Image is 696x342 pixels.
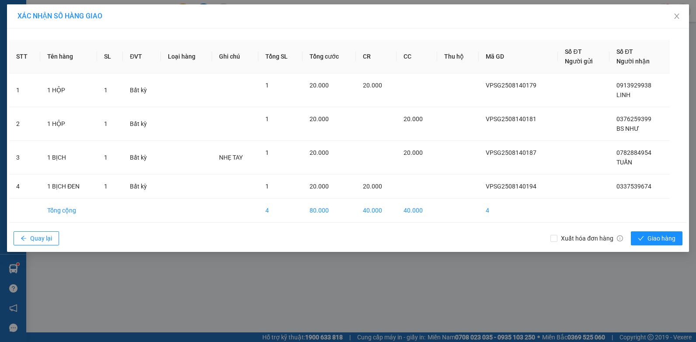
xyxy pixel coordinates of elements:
span: BS NHƯ [616,125,639,132]
span: 20.000 [363,183,382,190]
span: 1 [265,115,269,122]
span: Quay lại [30,234,52,243]
span: VPSG2508140179 [486,82,536,89]
span: VPSG2508140187 [486,149,536,156]
td: 1 HỘP [40,107,97,141]
td: 3 [9,141,40,174]
th: Ghi chú [212,40,258,73]
th: ĐVT [123,40,161,73]
span: Người nhận [616,58,650,65]
td: 80.000 [303,199,355,223]
span: 0913929938 [616,82,651,89]
span: Số ĐT [565,48,581,55]
span: 1 [104,154,108,161]
th: Thu hộ [437,40,478,73]
td: 2 [9,107,40,141]
span: 1 [265,149,269,156]
th: Mã GD [479,40,558,73]
td: 40.000 [356,199,397,223]
span: 0337539674 [616,183,651,190]
span: 20.000 [310,115,329,122]
span: info-circle [617,235,623,241]
td: Bất kỳ [123,141,161,174]
span: 1 [104,120,108,127]
th: Loại hàng [161,40,212,73]
span: Xuất hóa đơn hàng [557,234,626,243]
span: LINH [616,91,630,98]
span: 20.000 [310,82,329,89]
span: 0376259399 [616,115,651,122]
span: TUẤN [616,159,632,166]
td: 1 BỊCH ĐEN [40,174,97,199]
td: 1 BỊCH [40,141,97,174]
span: close [673,13,680,20]
td: 4 [479,199,558,223]
span: VPSG2508140194 [486,183,536,190]
button: Close [665,4,689,29]
span: 1 [265,183,269,190]
span: VPSG2508140181 [486,115,536,122]
td: 4 [9,174,40,199]
td: Bất kỳ [123,174,161,199]
th: CR [356,40,397,73]
span: Số ĐT [616,48,633,55]
span: XÁC NHẬN SỐ HÀNG GIAO [17,12,102,20]
button: arrow-leftQuay lại [14,231,59,245]
span: 1 [265,82,269,89]
span: arrow-left [21,235,27,242]
th: STT [9,40,40,73]
span: 1 [104,183,108,190]
th: SL [97,40,123,73]
span: 20.000 [310,183,329,190]
th: Tên hàng [40,40,97,73]
button: checkGiao hàng [631,231,682,245]
span: 20.000 [404,149,423,156]
td: 4 [258,199,303,223]
span: NHẸ TAY [219,154,243,161]
td: 40.000 [397,199,437,223]
td: Bất kỳ [123,107,161,141]
th: CC [397,40,437,73]
span: 0782884954 [616,149,651,156]
span: Người gửi [565,58,593,65]
span: 20.000 [310,149,329,156]
td: Bất kỳ [123,73,161,107]
span: 20.000 [404,115,423,122]
span: check [638,235,644,242]
span: Giao hàng [647,234,675,243]
td: 1 HỘP [40,73,97,107]
span: 20.000 [363,82,382,89]
span: 1 [104,87,108,94]
th: Tổng cước [303,40,355,73]
th: Tổng SL [258,40,303,73]
td: Tổng cộng [40,199,97,223]
td: 1 [9,73,40,107]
